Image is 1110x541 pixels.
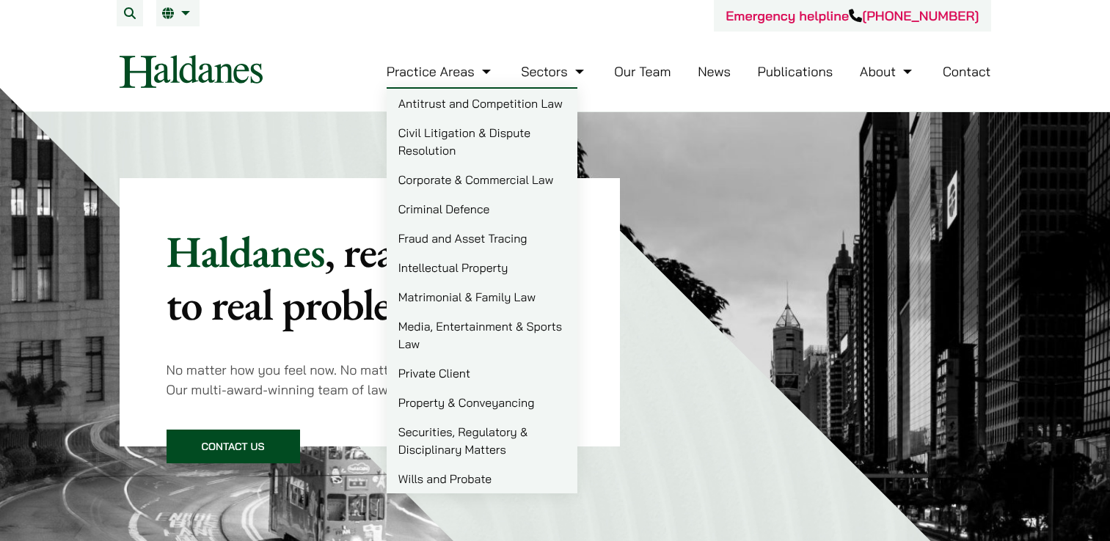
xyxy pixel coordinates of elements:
[162,7,194,19] a: EN
[387,282,577,312] a: Matrimonial & Family Law
[726,7,979,24] a: Emergency helpline[PHONE_NUMBER]
[387,118,577,165] a: Civil Litigation & Dispute Resolution
[167,223,569,333] mark: , real solutions to real problems
[387,417,577,464] a: Securities, Regulatory & Disciplinary Matters
[387,165,577,194] a: Corporate & Commercial Law
[614,63,671,80] a: Our Team
[167,225,574,331] p: Haldanes
[387,464,577,493] a: Wills and Probate
[120,55,263,88] img: Logo of Haldanes
[758,63,833,80] a: Publications
[387,194,577,224] a: Criminal Defence
[521,63,587,80] a: Sectors
[387,63,494,80] a: Practice Areas
[167,430,300,463] a: Contact Us
[943,63,991,80] a: Contact
[387,89,577,118] a: Antitrust and Competition Law
[387,358,577,388] a: Private Client
[860,63,916,80] a: About
[387,253,577,282] a: Intellectual Property
[387,388,577,417] a: Property & Conveyancing
[698,63,731,80] a: News
[387,224,577,253] a: Fraud and Asset Tracing
[387,312,577,358] a: Media, Entertainment & Sports Law
[167,360,574,400] p: No matter how you feel now. No matter what your legal problem is. Our multi-award-winning team of...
